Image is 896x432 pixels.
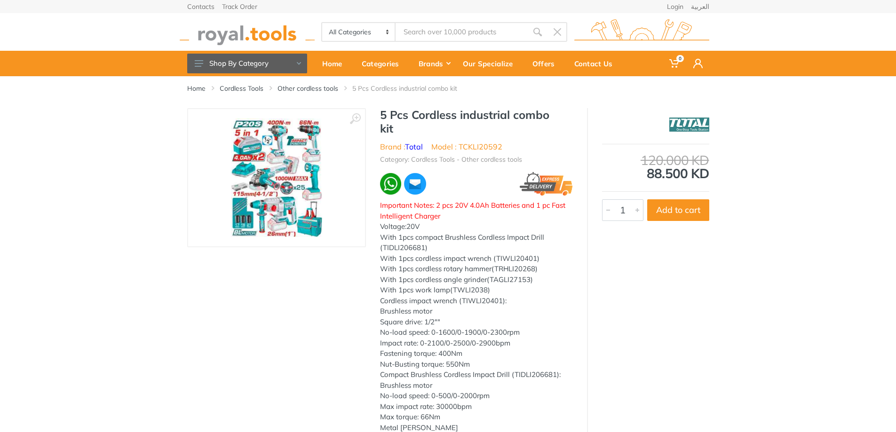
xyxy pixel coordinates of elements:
div: Contact Us [568,54,626,73]
a: Other cordless tools [278,84,338,93]
div: Home [316,54,355,73]
img: wa.webp [380,173,402,195]
a: 0 [663,51,687,76]
div: Our Specialize [456,54,526,73]
a: Home [187,84,206,93]
img: Royal Tools - 5 Pcs Cordless industrial combo kit [230,118,322,237]
a: Track Order [222,3,257,10]
div: 120.000 KD [602,154,709,167]
a: Offers [526,51,568,76]
a: Our Specialize [456,51,526,76]
div: Offers [526,54,568,73]
span: 0 [676,55,684,62]
li: Brand : [380,141,423,152]
select: Category [322,23,396,41]
h1: 5 Pcs Cordless industrial combo kit [380,108,573,135]
a: Cordless Tools [220,84,263,93]
a: Contact Us [568,51,626,76]
div: Brands [412,54,456,73]
a: Contacts [187,3,214,10]
div: Categories [355,54,412,73]
li: Model : TCKLI20592 [431,141,502,152]
span: Important Notes: 2 pcs 20V 4.0Ah Batteries and 1 pc Fast Intelligent Charger [380,201,565,220]
img: royal.tools Logo [574,19,709,45]
div: 88.500 KD [602,154,709,180]
a: Home [316,51,355,76]
img: Total [669,113,709,136]
img: royal.tools Logo [180,19,315,45]
input: Site search [396,22,527,42]
button: Shop By Category [187,54,307,73]
img: ma.webp [403,172,427,196]
a: Categories [355,51,412,76]
a: Login [667,3,683,10]
a: Total [405,142,423,151]
button: Add to cart [647,199,709,221]
nav: breadcrumb [187,84,709,93]
li: 5 Pcs Cordless industrial combo kit [352,84,471,93]
img: express.png [520,172,573,196]
li: Category: Cordless Tools - Other cordless tools [380,155,522,165]
a: العربية [691,3,709,10]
